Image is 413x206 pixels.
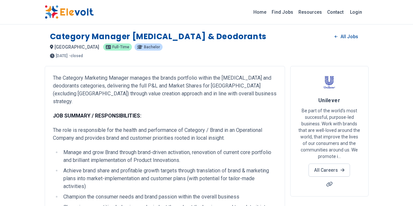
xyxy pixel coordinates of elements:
span: [GEOGRAPHIC_DATA] [55,44,99,50]
span: bachelor [144,45,160,49]
a: Resources [296,7,325,17]
span: [DATE] [56,54,68,58]
p: The role is responsible for the health and performance of Category / Brand in an Operational Comp... [53,126,277,142]
span: full-time [112,45,129,49]
a: Login [346,6,366,19]
h1: Category Manager [MEDICAL_DATA] & Deodorants [50,31,266,42]
span: Unilever [318,97,341,103]
li: Achieve brand share and profitable growth targets through translation of brand & marketing plans ... [61,167,277,190]
a: All Careers [309,164,350,177]
strong: JOB SUMMARY / RESPONSIBILITIES: [53,113,141,119]
a: Home [251,7,269,17]
li: Champion the consumer needs and brand passion within the overall business [61,193,277,201]
a: All Jobs [329,32,363,41]
a: Contact [325,7,346,17]
p: - closed [69,54,83,58]
p: The Category Marketing Manager manages the brands portfolio within the [MEDICAL_DATA] and deodora... [53,74,277,105]
img: Unilever [321,74,338,90]
li: Manage and grow Brand through brand-driven activation, renovation of current core portfolio and b... [61,149,277,164]
p: Be part of the world’s most successful, purpose-led business. Work with brands that are well-love... [298,107,360,160]
a: Find Jobs [269,7,296,17]
img: Elevolt [45,5,94,19]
